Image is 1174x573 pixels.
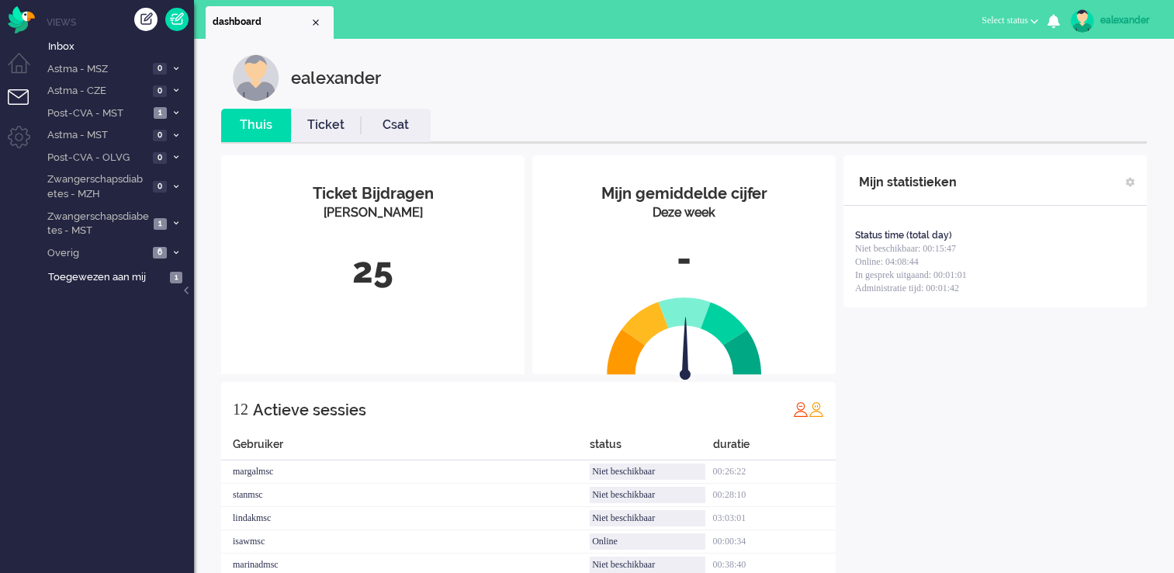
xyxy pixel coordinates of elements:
[221,460,590,484] div: margalmsc
[233,204,513,222] div: [PERSON_NAME]
[206,6,334,39] li: Dashboard
[165,8,189,31] a: Quick Ticket
[233,54,279,101] img: customer.svg
[153,247,167,259] span: 6
[590,464,705,480] div: Niet beschikbaar
[154,218,167,230] span: 1
[855,229,952,242] div: Status time (total day)
[45,151,148,165] span: Post-CVA - OLVG
[134,8,158,31] div: Creëer ticket
[153,181,167,193] span: 0
[713,484,836,507] div: 00:28:10
[221,109,291,142] li: Thuis
[713,460,836,484] div: 00:26:22
[607,297,762,375] img: semi_circle.svg
[291,116,361,134] a: Ticket
[1100,12,1158,28] div: ealexander
[233,245,513,297] div: 25
[233,394,248,425] div: 12
[153,63,167,75] span: 0
[221,530,590,554] div: isawmsc
[291,109,361,142] li: Ticket
[153,152,167,164] span: 0
[170,272,182,283] span: 1
[45,37,194,54] a: Inbox
[8,10,35,22] a: Omnidesk
[45,62,148,77] span: Astma - MSZ
[855,243,967,293] span: Niet beschikbaar: 00:15:47 Online: 04:08:44 In gesprek uitgaand: 00:01:01 Administratie tijd: 00:...
[793,401,809,417] img: profile_red.svg
[154,107,167,119] span: 1
[590,557,705,573] div: Niet beschikbaar
[361,109,431,142] li: Csat
[221,507,590,530] div: lindakmsc
[8,89,43,124] li: Tickets menu
[713,436,836,460] div: duratie
[213,16,310,29] span: dashboard
[221,116,291,134] a: Thuis
[590,436,712,460] div: status
[310,16,322,29] div: Close tab
[153,130,167,141] span: 0
[544,234,824,285] div: -
[713,507,836,530] div: 03:03:01
[233,182,513,205] div: Ticket Bijdragen
[590,510,705,526] div: Niet beschikbaar
[48,40,194,54] span: Inbox
[544,182,824,205] div: Mijn gemiddelde cijfer
[45,172,148,201] span: Zwangerschapsdiabetes - MZH
[1068,9,1158,33] a: ealexander
[291,54,381,101] div: ealexander
[972,5,1048,39] li: Select status
[1071,9,1094,33] img: avatar
[48,270,165,285] span: Toegewezen aan mij
[809,401,824,417] img: profile_orange.svg
[652,317,719,384] img: arrow.svg
[221,436,590,460] div: Gebruiker
[221,484,590,507] div: stanmsc
[47,16,194,29] li: Views
[8,53,43,88] li: Dashboard menu
[590,487,705,503] div: Niet beschikbaar
[45,246,148,261] span: Overig
[713,530,836,554] div: 00:00:34
[153,85,167,97] span: 0
[590,533,705,550] div: Online
[361,116,431,134] a: Csat
[8,126,43,161] li: Admin menu
[972,9,1048,32] button: Select status
[45,84,148,99] span: Astma - CZE
[859,167,957,198] div: Mijn statistieken
[544,204,824,222] div: Deze week
[45,128,148,143] span: Astma - MST
[45,210,149,238] span: Zwangerschapsdiabetes - MST
[982,15,1028,26] span: Select status
[253,394,366,425] div: Actieve sessies
[45,268,194,285] a: Toegewezen aan mij 1
[45,106,149,121] span: Post-CVA - MST
[8,6,35,33] img: flow_omnibird.svg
